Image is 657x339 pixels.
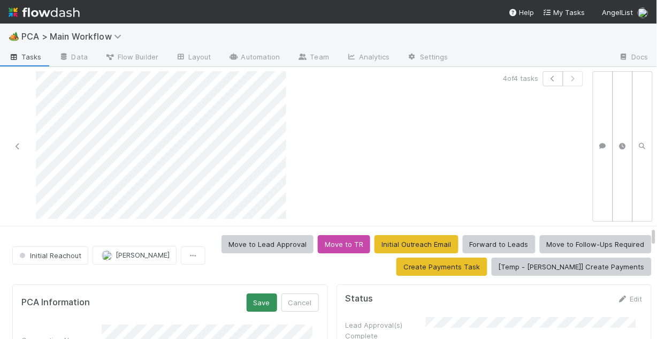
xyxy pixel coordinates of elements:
[220,49,289,66] a: Automation
[116,251,170,259] span: [PERSON_NAME]
[503,73,539,84] span: 4 of 4 tasks
[102,250,112,261] img: avatar_1c530150-f9f0-4fb8-9f5d-006d570d4582.png
[9,32,19,41] span: 🏕️
[543,7,585,18] a: My Tasks
[50,49,96,66] a: Data
[338,49,399,66] a: Analytics
[167,49,220,66] a: Layout
[9,51,42,62] span: Tasks
[346,293,373,304] h5: Status
[318,235,370,253] button: Move to TR
[617,295,643,303] a: Edit
[509,7,534,18] div: Help
[396,258,487,276] button: Create Payments Task
[21,297,90,308] h5: PCA Information
[221,235,314,253] button: Move to Lead Approval
[602,8,633,17] span: AngelList
[247,293,277,312] button: Save
[105,51,158,62] span: Flow Builder
[492,258,652,276] button: [Temp - [PERSON_NAME]] Create Payments
[96,49,167,66] a: Flow Builder
[281,293,319,312] button: Cancel
[399,49,457,66] a: Settings
[638,7,648,18] img: avatar_1c530150-f9f0-4fb8-9f5d-006d570d4582.png
[540,235,652,253] button: Move to Follow-Ups Required
[9,3,80,21] img: logo-inverted-e16ddd16eac7371096b0.svg
[610,49,657,66] a: Docs
[289,49,338,66] a: Team
[543,8,585,17] span: My Tasks
[375,235,459,253] button: Initial Outreach Email
[12,246,88,265] button: Initial Reachout
[17,251,81,260] span: Initial Reachout
[93,246,177,264] button: [PERSON_NAME]
[21,31,127,42] span: PCA > Main Workflow
[463,235,536,253] button: Forward to Leads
